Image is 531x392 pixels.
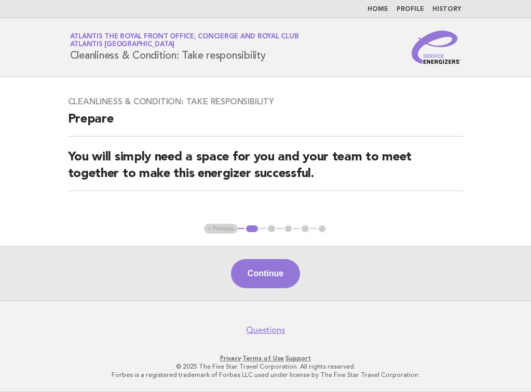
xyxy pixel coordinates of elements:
[70,34,299,61] h1: Cleanliness & Condition: Take responsibility
[432,6,461,12] a: History
[246,325,285,335] a: Questions
[68,111,464,137] h2: Prepare
[15,362,516,371] p: © 2025 The Five Star Travel Corporation. All rights reserved.
[285,355,311,362] a: Support
[70,42,175,48] span: Atlantis [GEOGRAPHIC_DATA]
[68,149,464,191] h2: You will simply need a space for you and your team to meet together to make this energizer succes...
[15,354,516,362] p: · ·
[231,259,300,288] button: Continue
[70,33,299,48] a: Atlantis The Royal Front Office, Concierge and Royal ClubAtlantis [GEOGRAPHIC_DATA]
[220,355,241,362] a: Privacy
[68,97,464,107] h3: Cleanliness & Condition: Take responsibility
[244,224,260,234] button: 1
[367,6,388,12] a: Home
[412,31,461,64] img: Service Energizers
[242,355,284,362] a: Terms of Use
[397,6,424,12] a: Profile
[15,371,516,379] p: Forbes is a registered trademark of Forbes LLC used under license by The Five Star Travel Corpora...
